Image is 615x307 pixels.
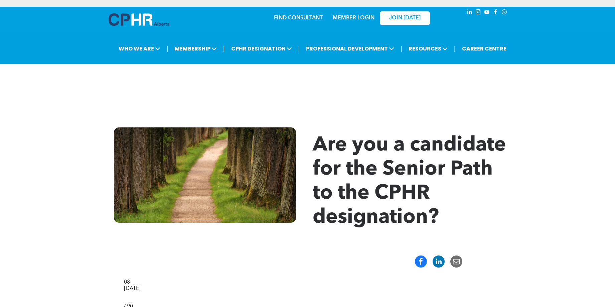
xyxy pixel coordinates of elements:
li: | [454,42,456,56]
a: MEMBER LOGIN [333,15,374,21]
div: [DATE] [124,286,491,292]
a: facebook [492,8,499,17]
li: | [167,42,168,56]
li: | [223,42,225,56]
li: | [298,42,300,56]
a: linkedin [466,8,473,17]
span: Are you a candidate for the Senior Path to the CPHR designation? [313,135,506,228]
span: MEMBERSHIP [173,42,219,55]
span: JOIN [DATE] [389,15,421,21]
a: youtube [483,8,491,17]
a: CAREER CENTRE [460,42,508,55]
span: PROFESSIONAL DEVELOPMENT [304,42,396,55]
a: instagram [475,8,482,17]
img: A blue and white logo for cp alberta [109,13,169,26]
span: WHO WE ARE [117,42,162,55]
a: JOIN [DATE] [380,11,430,25]
li: | [401,42,402,56]
a: FIND CONSULTANT [274,15,323,21]
span: CPHR DESIGNATION [229,42,294,55]
span: RESOURCES [407,42,450,55]
div: 08 [124,279,491,286]
a: Social network [501,8,508,17]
